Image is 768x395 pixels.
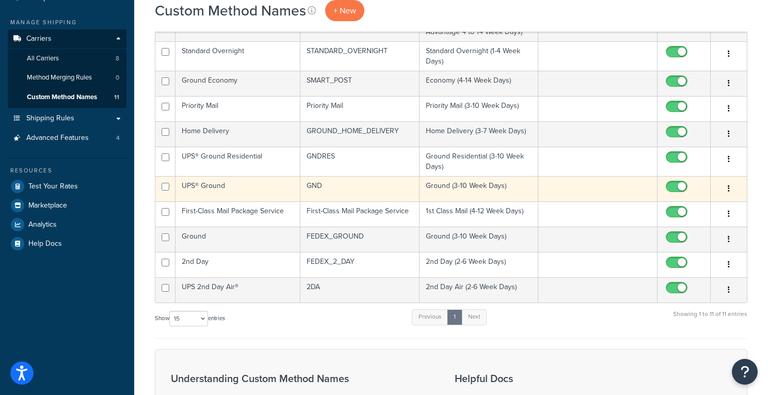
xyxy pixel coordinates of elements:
td: Home Delivery [175,121,300,147]
select: Showentries [169,311,208,326]
td: 1st Class Mail (4-12 Week Days) [420,201,539,227]
td: FEDEX_GROUND [300,227,420,252]
a: Help Docs [8,234,126,253]
li: Advanced Features [8,129,126,148]
button: Open Resource Center [732,359,758,385]
span: Carriers [26,35,52,43]
li: Method Merging Rules [8,68,126,87]
td: Ground [175,227,300,252]
span: 0 [116,73,119,82]
span: All Carriers [27,54,59,63]
span: 8 [116,54,119,63]
a: Carriers [8,29,126,49]
span: 4 [116,134,120,143]
td: Priority Mail [300,96,420,121]
div: Manage Shipping [8,18,126,27]
td: Ground Residential (3-10 Week Days) [420,147,539,176]
span: Advanced Features [26,134,89,143]
span: Test Your Rates [28,182,78,191]
td: Economy (4-14 Week Days) [420,71,539,96]
a: Previous [412,309,448,325]
td: GND [300,176,420,201]
li: Carriers [8,29,126,108]
span: Marketplace [28,201,67,210]
a: Test Your Rates [8,177,126,196]
h3: Helpful Docs [455,373,587,384]
td: First-Class Mail Package Service [175,201,300,227]
label: Show entries [155,311,225,326]
td: GROUND_HOME_DELIVERY [300,121,420,147]
td: Standard Overnight (1-4 Week Days) [420,41,539,71]
div: Showing 1 to 11 of 11 entries [673,308,747,330]
td: 2nd Day (2-6 Week Days) [420,252,539,277]
td: Standard Overnight [175,41,300,71]
span: 11 [114,93,119,102]
td: Ground Economy [175,71,300,96]
a: Marketplace [8,196,126,215]
td: UPS® Ground [175,176,300,201]
td: UPS 2nd Day Air® [175,277,300,303]
span: Custom Method Names [27,93,97,102]
a: Analytics [8,215,126,234]
li: Custom Method Names [8,88,126,107]
td: STANDARD_OVERNIGHT [300,41,420,71]
td: Ground (3-10 Week Days) [420,227,539,252]
td: SMART_POST [300,71,420,96]
td: 2DA [300,277,420,303]
h1: Custom Method Names [155,1,306,21]
a: Next [461,309,487,325]
span: Help Docs [28,240,62,248]
td: FEDEX_2_DAY [300,252,420,277]
a: All Carriers 8 [8,49,126,68]
td: UPS® Ground Residential [175,147,300,176]
td: 2nd Day [175,252,300,277]
span: Method Merging Rules [27,73,92,82]
h3: Understanding Custom Method Names [171,373,429,384]
a: Advanced Features 4 [8,129,126,148]
td: 2nd Day Air (2-6 Week Days) [420,277,539,303]
div: Resources [8,166,126,175]
span: Analytics [28,220,57,229]
span: Shipping Rules [26,114,74,123]
td: Priority Mail (3-10 Week Days) [420,96,539,121]
a: Custom Method Names 11 [8,88,126,107]
td: Home Delivery (3-7 Week Days) [420,121,539,147]
a: Shipping Rules [8,109,126,128]
td: First-Class Mail Package Service [300,201,420,227]
td: Priority Mail [175,96,300,121]
li: All Carriers [8,49,126,68]
td: GNDRES [300,147,420,176]
td: Ground (3-10 Week Days) [420,176,539,201]
a: 1 [447,309,462,325]
span: + New [333,5,356,17]
a: Method Merging Rules 0 [8,68,126,87]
